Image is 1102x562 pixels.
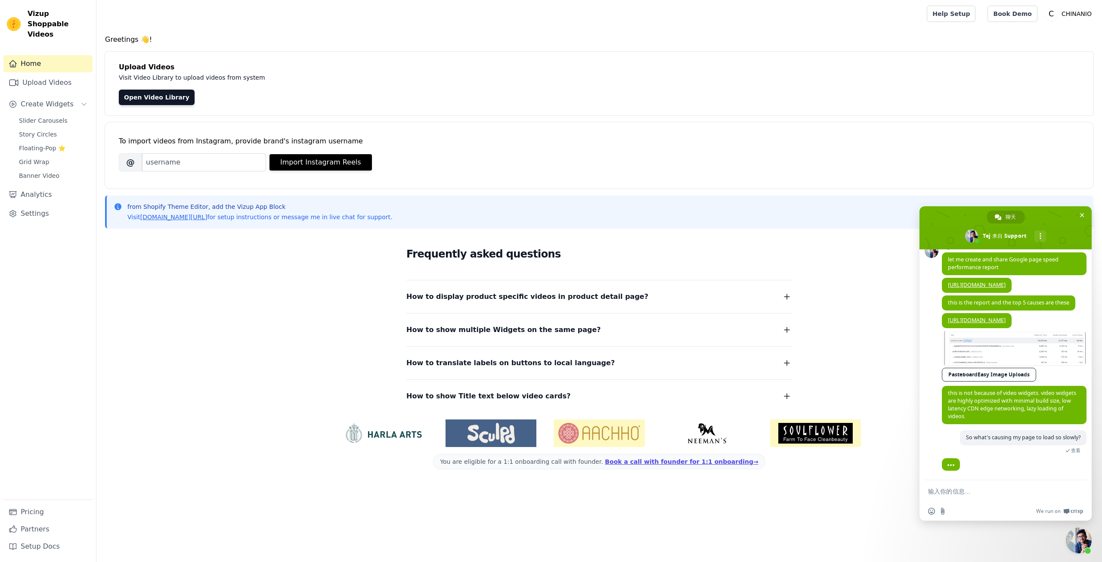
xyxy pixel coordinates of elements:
[554,419,644,447] img: Aachho
[928,487,1064,495] textarea: 输入你的信息…
[927,6,975,22] a: Help Setup
[1036,508,1061,515] span: We run on
[605,458,758,465] a: Book a call with founder for 1:1 onboarding
[942,368,1036,382] a: PasteboardEasy Image Uploads
[406,291,648,303] span: How to display product specific videos in product detail page?
[28,9,89,40] span: Vizup Shoppable Videos
[1044,6,1095,22] button: C CHINANIO
[140,214,207,220] a: [DOMAIN_NAME][URL]
[406,357,792,369] button: How to translate labels on buttons to local language?
[19,158,49,166] span: Grid Wrap
[948,317,1006,324] a: [URL][DOMAIN_NAME]
[127,202,392,211] p: from Shopify Theme Editor, add the Vizup App Block
[19,171,59,180] span: Banner Video
[21,99,74,109] span: Create Widgets
[19,116,68,125] span: Slider Carousels
[3,74,93,91] a: Upload Videos
[14,142,93,154] a: Floating-Pop ⭐
[406,324,792,336] button: How to show multiple Widgets on the same page?
[987,211,1025,224] div: 聊天
[1058,6,1095,22] p: CHINANIO
[3,55,93,72] a: Home
[14,156,93,168] a: Grid Wrap
[662,423,753,444] img: Neeman's
[928,508,935,515] span: 插入表情符号
[948,299,1069,306] span: this is the report and the top 5 causes are these
[1077,211,1087,220] span: 关闭聊天
[1071,508,1083,515] span: Crisp
[14,115,93,127] a: Slider Carousels
[337,423,428,444] img: HarlaArts
[406,324,601,336] span: How to show multiple Widgets on the same page?
[1034,230,1046,242] div: 更多频道
[1006,211,1016,224] span: 聊天
[406,390,571,402] span: How to show Title text below video cards?
[948,256,1059,271] span: let me create and share Google page speed performance report
[770,419,861,447] img: Soulflower
[142,153,266,171] input: username
[966,434,1080,441] span: So what's causing my page to load so slowly?
[119,136,1080,146] div: To import videos from Instagram, provide brand's instagram username
[119,72,505,83] p: Visit Video Library to upload videos from system
[269,154,372,171] button: Import Instagram Reels
[1071,447,1080,453] span: 查看
[3,186,93,203] a: Analytics
[119,62,1080,72] h4: Upload Videos
[3,503,93,521] a: Pricing
[406,245,792,263] h2: Frequently asked questions
[1036,508,1083,515] a: We run onCrisp
[7,17,21,31] img: Vizup
[19,130,57,139] span: Story Circles
[948,281,1006,289] a: [URL][DOMAIN_NAME]
[406,357,615,369] span: How to translate labels on buttons to local language?
[987,6,1037,22] a: Book Demo
[3,205,93,222] a: Settings
[939,508,946,515] span: 发送文件
[406,291,792,303] button: How to display product specific videos in product detail page?
[3,538,93,555] a: Setup Docs
[446,423,536,444] img: Sculpd US
[1049,9,1054,18] text: C
[119,90,195,105] a: Open Video Library
[948,389,1076,420] span: this is not because of video widgets. video widgets are highly optimized with minimal build size,...
[105,34,1093,45] h4: Greetings 👋!
[1066,528,1092,553] div: 关闭聊天
[19,144,65,152] span: Floating-Pop ⭐
[3,96,93,113] button: Create Widgets
[14,128,93,140] a: Story Circles
[119,153,142,171] span: @
[14,170,93,182] a: Banner Video
[127,213,392,221] p: Visit for setup instructions or message me in live chat for support.
[3,521,93,538] a: Partners
[406,390,792,402] button: How to show Title text below video cards?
